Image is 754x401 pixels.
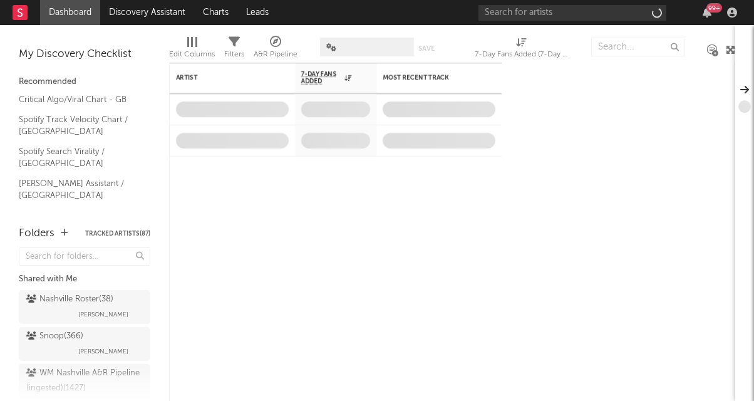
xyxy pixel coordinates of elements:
button: Tracked Artists(87) [85,231,150,237]
div: Filters [224,31,244,68]
button: Save [418,45,435,52]
div: Folders [19,226,54,241]
div: WM Nashville A&R Pipeline (ingested) ( 1427 ) [26,366,140,396]
div: Most Recent Track [383,74,477,81]
div: Snoop ( 366 ) [26,329,83,344]
div: A&R Pipeline [254,47,297,62]
span: [PERSON_NAME] [78,344,128,359]
div: Filters [224,47,244,62]
div: 99 + [706,3,722,13]
a: Critical Algo/Viral Chart - GB [19,93,138,107]
div: My Discovery Checklist [19,47,150,62]
div: Edit Columns [169,31,215,68]
button: 99+ [703,8,711,18]
div: Artist [176,74,270,81]
input: Search for artists [478,5,666,21]
a: Nashville Roster(38)[PERSON_NAME] [19,290,150,324]
div: 7-Day Fans Added (7-Day Fans Added) [475,31,569,68]
input: Search... [591,38,685,56]
input: Search for folders... [19,247,150,266]
div: Recommended [19,75,150,90]
div: Edit Columns [169,47,215,62]
div: Shared with Me [19,272,150,287]
a: Snoop(366)[PERSON_NAME] [19,327,150,361]
a: Spotify Track Velocity Chart / [GEOGRAPHIC_DATA] [19,113,138,138]
a: [PERSON_NAME] Assistant / [GEOGRAPHIC_DATA] [19,177,138,202]
div: 7-Day Fans Added (7-Day Fans Added) [475,47,569,62]
a: Spotify Search Virality / [GEOGRAPHIC_DATA] [19,145,138,170]
span: [PERSON_NAME] [78,307,128,322]
span: 7-Day Fans Added [301,70,341,85]
div: A&R Pipeline [254,31,297,68]
div: Nashville Roster ( 38 ) [26,292,113,307]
